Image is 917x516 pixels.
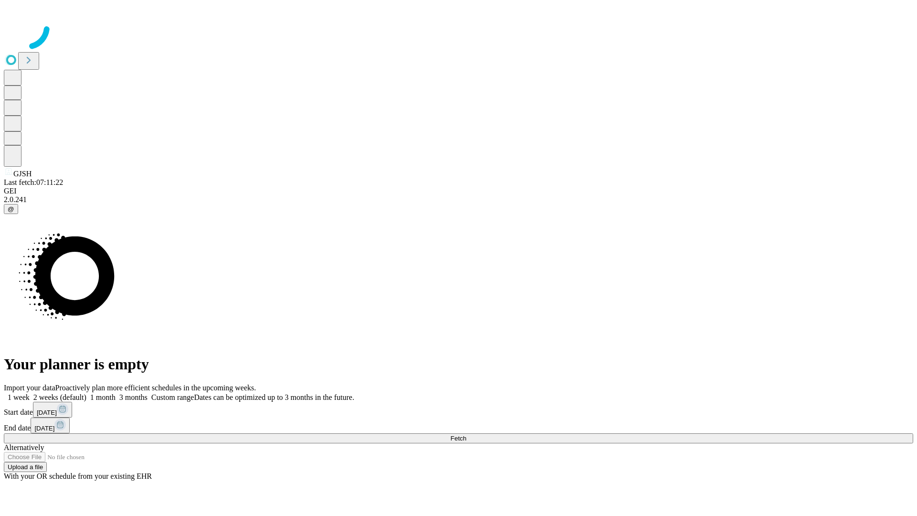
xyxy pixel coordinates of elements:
[4,443,44,451] span: Alternatively
[4,355,913,373] h1: Your planner is empty
[4,187,913,195] div: GEI
[4,195,913,204] div: 2.0.241
[13,170,32,178] span: GJSH
[8,393,30,401] span: 1 week
[119,393,148,401] span: 3 months
[31,418,70,433] button: [DATE]
[33,402,72,418] button: [DATE]
[4,402,913,418] div: Start date
[4,418,913,433] div: End date
[4,433,913,443] button: Fetch
[4,462,47,472] button: Upload a file
[4,178,63,186] span: Last fetch: 07:11:22
[4,204,18,214] button: @
[8,205,14,213] span: @
[90,393,116,401] span: 1 month
[151,393,194,401] span: Custom range
[4,472,152,480] span: With your OR schedule from your existing EHR
[450,435,466,442] span: Fetch
[34,425,54,432] span: [DATE]
[55,384,256,392] span: Proactively plan more efficient schedules in the upcoming weeks.
[194,393,354,401] span: Dates can be optimized up to 3 months in the future.
[37,409,57,416] span: [DATE]
[4,384,55,392] span: Import your data
[33,393,86,401] span: 2 weeks (default)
